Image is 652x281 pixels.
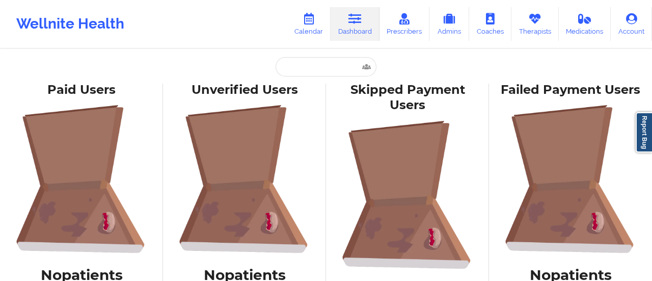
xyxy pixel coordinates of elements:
[496,82,645,98] div: Failed Payment Users
[331,7,379,41] a: Dashboard
[333,82,482,114] div: Skipped Payment Users
[559,7,611,41] a: Medications
[170,105,319,253] img: foRBiVDZMKwAAAAASUVORK5CYII=
[636,112,652,152] a: Report Bug
[611,7,652,41] a: Account
[429,7,469,41] a: Admins
[469,7,511,41] a: Coaches
[511,7,559,41] a: Therapists
[496,105,645,253] img: foRBiVDZMKwAAAAASUVORK5CYII=
[7,105,156,253] img: foRBiVDZMKwAAAAASUVORK5CYII=
[170,82,319,98] div: Unverified Users
[7,82,156,98] div: Paid Users
[379,7,430,41] a: Prescribers
[333,120,482,269] img: foRBiVDZMKwAAAAASUVORK5CYII=
[287,7,331,41] a: Calendar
